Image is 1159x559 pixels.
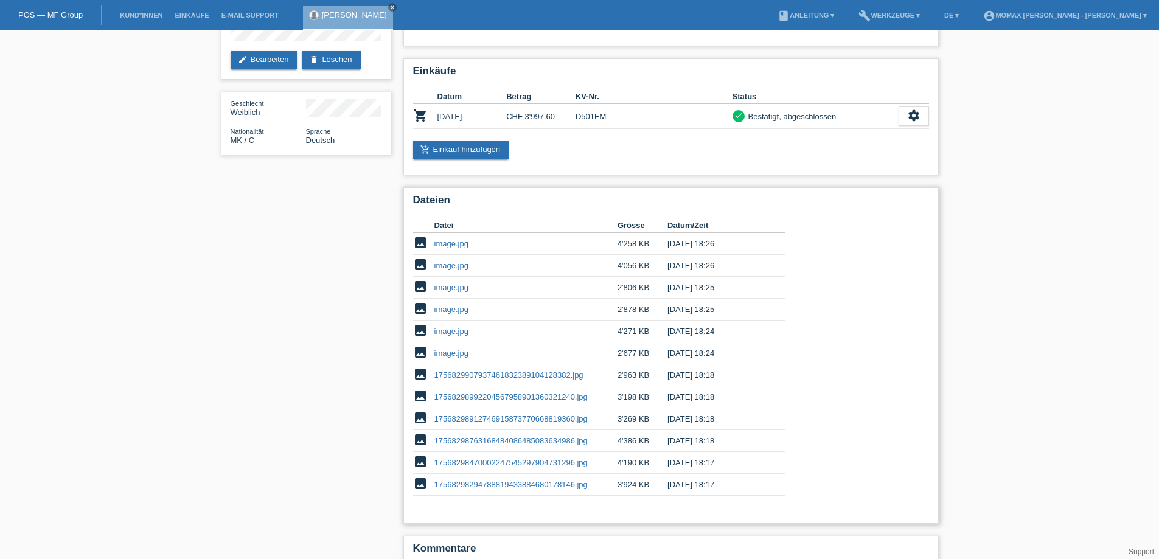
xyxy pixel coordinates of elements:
[309,55,319,64] i: delete
[238,55,248,64] i: edit
[434,327,468,336] a: image.jpg
[667,364,767,386] td: [DATE] 18:18
[618,255,667,277] td: 4'056 KB
[434,239,468,248] a: image.jpg
[413,108,428,123] i: POSP00026971
[576,89,733,104] th: KV-Nr.
[667,218,767,233] th: Datum/Zeit
[938,12,965,19] a: DE ▾
[413,257,428,272] i: image
[322,10,387,19] a: [PERSON_NAME]
[413,323,428,338] i: image
[413,65,929,83] h2: Einkäufe
[434,458,588,467] a: 17568298470002247545297904731296.jpg
[434,370,583,380] a: 1756829907937461832389104128382.jpg
[667,277,767,299] td: [DATE] 18:25
[618,277,667,299] td: 2'806 KB
[618,321,667,342] td: 4'271 KB
[858,10,871,22] i: build
[745,110,837,123] div: Bestätigt, abgeschlossen
[667,342,767,364] td: [DATE] 18:24
[413,476,428,491] i: image
[302,51,360,69] a: deleteLöschen
[413,411,428,425] i: image
[231,51,298,69] a: editBearbeiten
[306,136,335,145] span: Deutsch
[667,430,767,452] td: [DATE] 18:18
[413,194,929,212] h2: Dateien
[667,321,767,342] td: [DATE] 18:24
[413,389,428,403] i: image
[215,12,285,19] a: E-Mail Support
[434,414,588,423] a: 17568298912746915873770668819360.jpg
[413,141,509,159] a: add_shopping_cartEinkauf hinzufügen
[618,218,667,233] th: Grösse
[437,89,507,104] th: Datum
[413,367,428,381] i: image
[907,109,921,122] i: settings
[667,299,767,321] td: [DATE] 18:25
[434,283,468,292] a: image.jpg
[667,233,767,255] td: [DATE] 18:26
[231,99,306,117] div: Weiblich
[667,474,767,496] td: [DATE] 18:17
[771,12,840,19] a: bookAnleitung ▾
[618,233,667,255] td: 4'258 KB
[389,4,395,10] i: close
[852,12,926,19] a: buildWerkzeuge ▾
[576,104,733,129] td: D501EM
[618,386,667,408] td: 3'198 KB
[231,100,264,107] span: Geschlecht
[434,480,588,489] a: 17568298294788819433884680178146.jpg
[667,452,767,474] td: [DATE] 18:17
[506,89,576,104] th: Betrag
[434,349,468,358] a: image.jpg
[231,136,255,145] span: Mazedonien / C / 27.08.2003
[618,408,667,430] td: 3'269 KB
[1129,547,1154,556] a: Support
[977,12,1153,19] a: account_circleMömax [PERSON_NAME] - [PERSON_NAME] ▾
[618,474,667,496] td: 3'924 KB
[778,10,790,22] i: book
[506,104,576,129] td: CHF 3'997.60
[388,3,397,12] a: close
[618,452,667,474] td: 4'190 KB
[114,12,169,19] a: Kund*innen
[618,430,667,452] td: 4'386 KB
[413,235,428,250] i: image
[618,342,667,364] td: 2'677 KB
[733,89,899,104] th: Status
[734,111,743,120] i: check
[413,454,428,469] i: image
[434,261,468,270] a: image.jpg
[413,301,428,316] i: image
[667,255,767,277] td: [DATE] 18:26
[413,345,428,359] i: image
[231,128,264,135] span: Nationalität
[169,12,215,19] a: Einkäufe
[420,145,430,155] i: add_shopping_cart
[983,10,995,22] i: account_circle
[306,128,331,135] span: Sprache
[434,436,588,445] a: 17568298763168484086485083634986.jpg
[413,279,428,294] i: image
[434,305,468,314] a: image.jpg
[413,432,428,447] i: image
[618,364,667,386] td: 2'963 KB
[667,408,767,430] td: [DATE] 18:18
[618,299,667,321] td: 2'878 KB
[437,104,507,129] td: [DATE]
[434,218,618,233] th: Datei
[667,386,767,408] td: [DATE] 18:18
[434,392,588,401] a: 17568298992204567958901360321240.jpg
[18,10,83,19] a: POS — MF Group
